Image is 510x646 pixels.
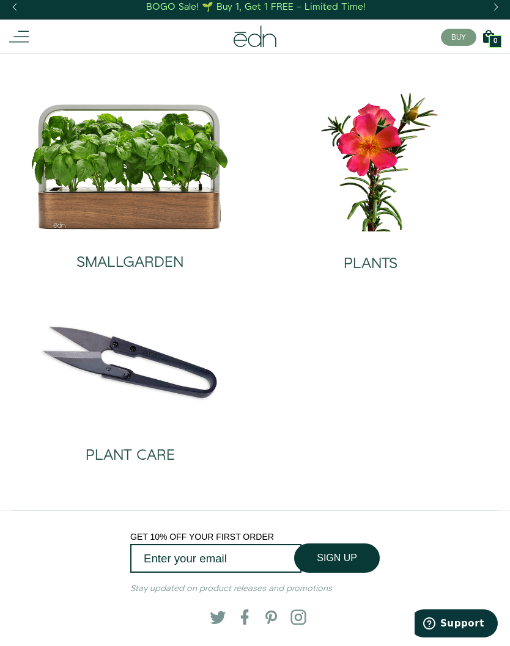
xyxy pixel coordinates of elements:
[441,29,476,46] button: BUY
[415,609,498,640] iframe: Opens a widget where you can find more information
[130,532,274,542] span: GET 10% OFF YOUR FIRST ORDER
[76,255,183,270] h2: SMALLGARDEN
[20,423,240,473] a: PLANT CARE
[86,448,175,463] h2: PLANT CARE
[260,231,481,281] a: PLANTS
[493,38,497,45] span: 0
[130,582,332,595] em: Stay updated on product releases and promotions
[344,256,397,272] h2: PLANTS
[31,230,229,280] a: SMALLGARDEN
[130,544,301,573] input: Enter your email
[146,1,366,13] div: BOGO Sale! 🌱 Buy 1, Get 1 FREE – Limited Time!
[294,543,380,573] button: SIGN UP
